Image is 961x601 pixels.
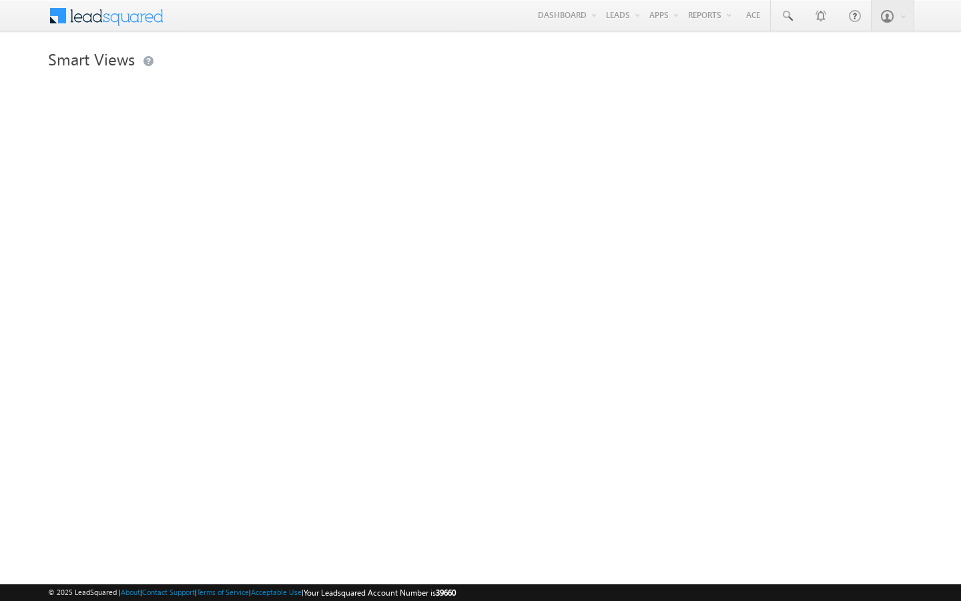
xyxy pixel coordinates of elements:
[251,588,302,596] a: Acceptable Use
[304,588,456,598] span: Your Leadsquared Account Number is
[436,588,456,598] span: 39660
[48,48,135,69] span: Smart Views
[121,588,140,596] a: About
[197,588,249,596] a: Terms of Service
[142,588,195,596] a: Contact Support
[48,586,456,599] span: © 2025 LeadSquared | | | | |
